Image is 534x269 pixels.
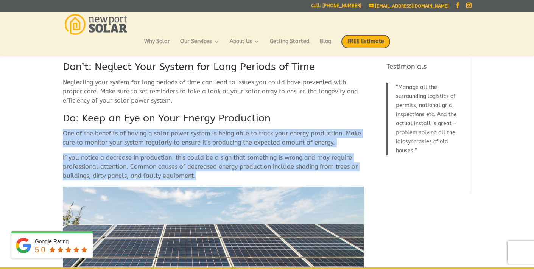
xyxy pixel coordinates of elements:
a: Call: [PHONE_NUMBER] [311,3,361,11]
a: Blog [320,39,331,52]
h2: Don’t: Neglect Your System for Long Periods of Time [63,60,364,78]
h4: Testimonials [386,62,466,75]
h2: Do: Keep an Eye on Your Energy Production [63,111,364,129]
a: Getting Started [270,39,310,52]
a: [EMAIL_ADDRESS][DOMAIN_NAME] [369,3,449,9]
a: Why Solar [144,39,170,52]
span: 5.0 [35,246,45,254]
a: Our Services [180,39,220,52]
p: Neglecting your system for long periods of time can lead to issues you could have prevented with ... [63,78,364,111]
span: Manage all the surrounding logistics of permits, national grid, inspections etc. And the actual i... [396,84,457,154]
a: FREE Estimate [341,35,390,56]
img: Newport Solar | Solar Energy Optimized. [65,14,127,35]
a: About Us [230,39,260,52]
span: FREE Estimate [341,35,390,48]
div: Google Rating [35,238,89,245]
p: One of the benefits of having a solar power system is being able to track your energy production.... [63,129,364,153]
p: If you notice a decrease in production, this could be a sign that something is wrong and may requ... [63,153,364,187]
